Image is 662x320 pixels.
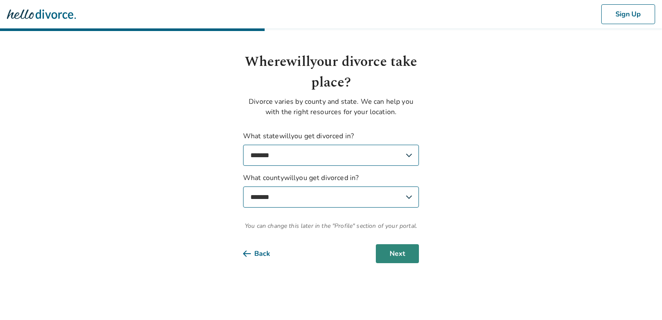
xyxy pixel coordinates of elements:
[376,244,419,263] button: Next
[619,279,662,320] iframe: Chat Widget
[243,244,284,263] button: Back
[243,173,419,208] label: What county will you get divorced in?
[243,96,419,117] p: Divorce varies by county and state. We can help you with the right resources for your location.
[243,131,419,166] label: What state will you get divorced in?
[243,52,419,93] h1: Where will your divorce take place?
[7,6,76,23] img: Hello Divorce Logo
[243,221,419,230] span: You can change this later in the "Profile" section of your portal.
[243,145,419,166] select: What statewillyou get divorced in?
[243,186,419,208] select: What countywillyou get divorced in?
[601,4,655,24] button: Sign Up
